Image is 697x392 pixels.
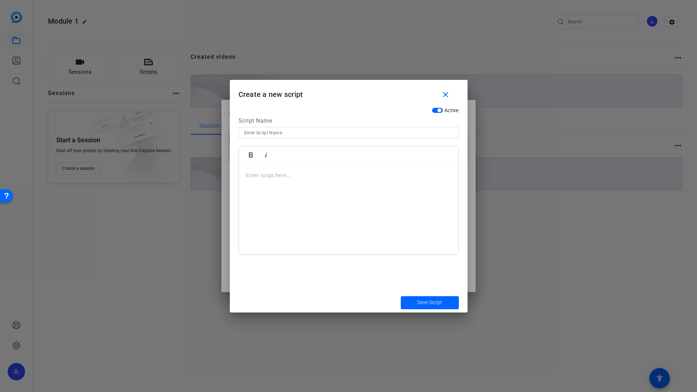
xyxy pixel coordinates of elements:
[244,148,258,162] button: Bold (⌘B)
[239,117,459,127] div: Script Name
[444,107,459,113] span: Active
[259,148,273,162] button: Italic (⌘I)
[417,299,442,306] span: Save Script
[230,80,468,103] h1: Create a new script
[244,128,453,137] input: Enter Script Name
[441,90,450,99] mat-icon: close
[401,296,459,309] button: Save Script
